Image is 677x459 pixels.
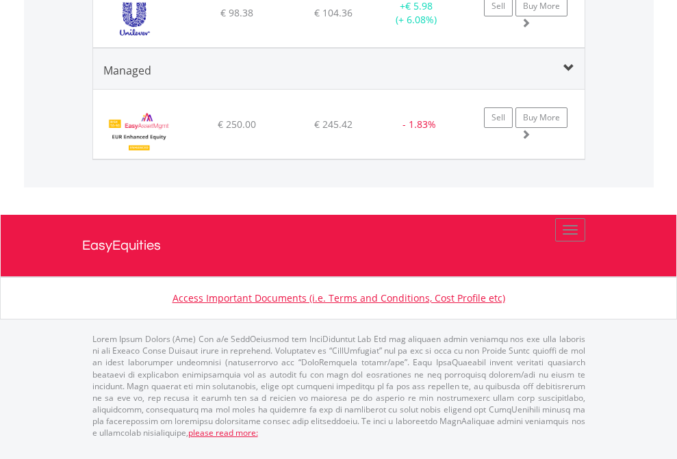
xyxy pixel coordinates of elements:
span: € 250.00 [218,118,256,131]
a: EasyEquities [82,215,596,276]
span: € 98.38 [220,6,253,19]
a: please read more: [188,427,258,438]
img: EMPBundle_EUR%20Enhanced%20Equity.png [100,107,179,155]
a: Buy More [515,107,567,128]
div: - 1.83% [384,118,454,131]
span: € 104.36 [314,6,353,19]
a: Sell [484,107,513,128]
span: Managed [103,63,151,78]
a: Access Important Documents (i.e. Terms and Conditions, Cost Profile etc) [173,291,505,304]
span: € 245.42 [314,118,353,131]
p: Lorem Ipsum Dolors (Ame) Con a/e SeddOeiusmod tem InciDiduntut Lab Etd mag aliquaen admin veniamq... [92,333,585,438]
